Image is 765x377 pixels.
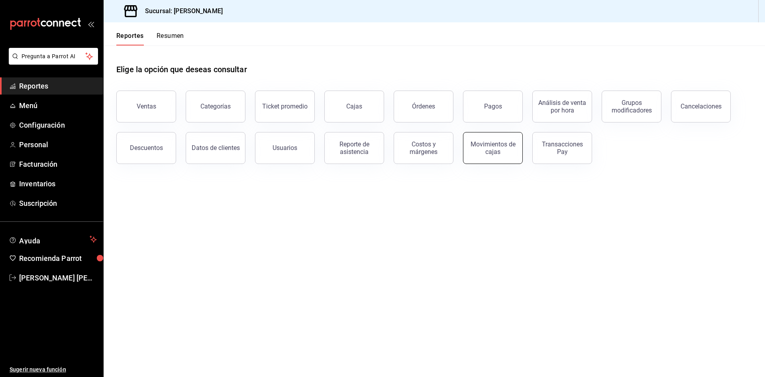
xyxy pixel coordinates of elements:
div: Transacciones Pay [537,140,587,156]
span: Reportes [19,81,97,91]
span: Inventarios [19,178,97,189]
span: Ayuda [19,235,86,244]
button: Reportes [116,32,144,45]
button: Pregunta a Parrot AI [9,48,98,65]
button: Transacciones Pay [532,132,592,164]
div: Pagos [484,103,502,110]
button: Pagos [463,91,523,122]
span: Pregunta a Parrot AI [22,52,86,61]
span: Sugerir nueva función [10,365,97,374]
div: Órdenes [412,103,435,110]
button: Cajas [324,91,384,122]
div: Usuarios [273,144,297,152]
div: Grupos modificadores [607,99,656,114]
button: Categorías [186,91,245,122]
h3: Sucursal: [PERSON_NAME] [139,6,223,16]
span: [PERSON_NAME] [PERSON_NAME] [19,272,97,283]
div: Ticket promedio [262,103,308,110]
button: Ventas [116,91,176,122]
span: Recomienda Parrot [19,253,97,264]
button: Ticket promedio [255,91,315,122]
a: Pregunta a Parrot AI [6,58,98,66]
button: Costos y márgenes [394,132,453,164]
div: Movimientos de cajas [468,140,518,156]
button: Análisis de venta por hora [532,91,592,122]
button: Órdenes [394,91,453,122]
button: Cancelaciones [671,91,731,122]
button: Descuentos [116,132,176,164]
button: Resumen [157,32,184,45]
div: Descuentos [130,144,163,152]
div: Categorías [200,103,231,110]
h1: Elige la opción que deseas consultar [116,63,247,75]
div: Ventas [137,103,156,110]
span: Menú [19,100,97,111]
div: Análisis de venta por hora [537,99,587,114]
button: open_drawer_menu [88,21,94,27]
span: Suscripción [19,198,97,209]
div: Reporte de asistencia [330,140,379,156]
div: Cajas [346,103,362,110]
button: Grupos modificadores [602,91,661,122]
div: Datos de clientes [192,144,240,152]
span: Facturación [19,159,97,170]
div: navigation tabs [116,32,184,45]
button: Movimientos de cajas [463,132,523,164]
button: Reporte de asistencia [324,132,384,164]
span: Configuración [19,120,97,130]
div: Costos y márgenes [399,140,448,156]
div: Cancelaciones [681,103,722,110]
span: Personal [19,139,97,150]
button: Usuarios [255,132,315,164]
button: Datos de clientes [186,132,245,164]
